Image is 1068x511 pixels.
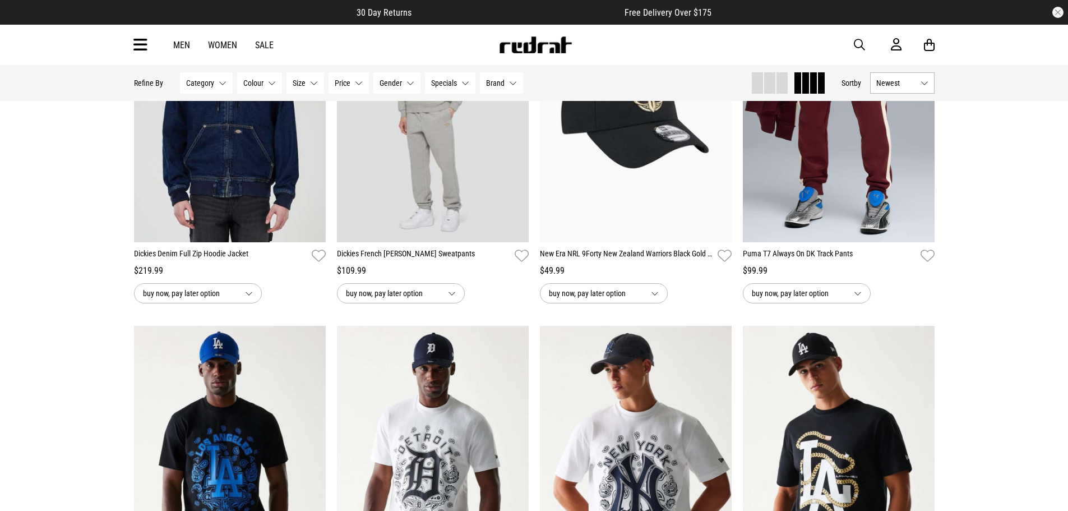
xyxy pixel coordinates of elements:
[243,79,263,88] span: Colour
[357,7,412,18] span: 30 Day Returns
[743,283,871,303] button: buy now, pay later option
[752,287,845,300] span: buy now, pay later option
[143,287,236,300] span: buy now, pay later option
[854,79,861,88] span: by
[380,79,402,88] span: Gender
[329,72,369,94] button: Price
[625,7,711,18] span: Free Delivery Over $175
[337,248,510,264] a: Dickies French [PERSON_NAME] Sweatpants
[293,79,306,88] span: Size
[540,264,732,278] div: $49.99
[208,40,237,50] a: Women
[134,283,262,303] button: buy now, pay later option
[373,72,420,94] button: Gender
[134,248,307,264] a: Dickies Denim Full Zip Hoodie Jacket
[237,72,282,94] button: Colour
[346,287,439,300] span: buy now, pay later option
[186,79,214,88] span: Category
[180,72,233,94] button: Category
[337,283,465,303] button: buy now, pay later option
[255,40,274,50] a: Sale
[549,287,642,300] span: buy now, pay later option
[134,79,163,88] p: Refine By
[425,72,475,94] button: Specials
[286,72,324,94] button: Size
[498,36,572,53] img: Redrat logo
[173,40,190,50] a: Men
[486,79,505,88] span: Brand
[337,264,529,278] div: $109.99
[540,283,668,303] button: buy now, pay later option
[431,79,457,88] span: Specials
[842,76,861,90] button: Sortby
[540,248,713,264] a: New Era NRL 9Forty New Zealand Warriors Black Gold Snapback Cap
[335,79,350,88] span: Price
[134,264,326,278] div: $219.99
[434,7,602,18] iframe: Customer reviews powered by Trustpilot
[870,72,935,94] button: Newest
[480,72,523,94] button: Brand
[876,79,916,88] span: Newest
[743,248,916,264] a: Puma T7 Always On DK Track Pants
[743,264,935,278] div: $99.99
[9,4,43,38] button: Open LiveChat chat widget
